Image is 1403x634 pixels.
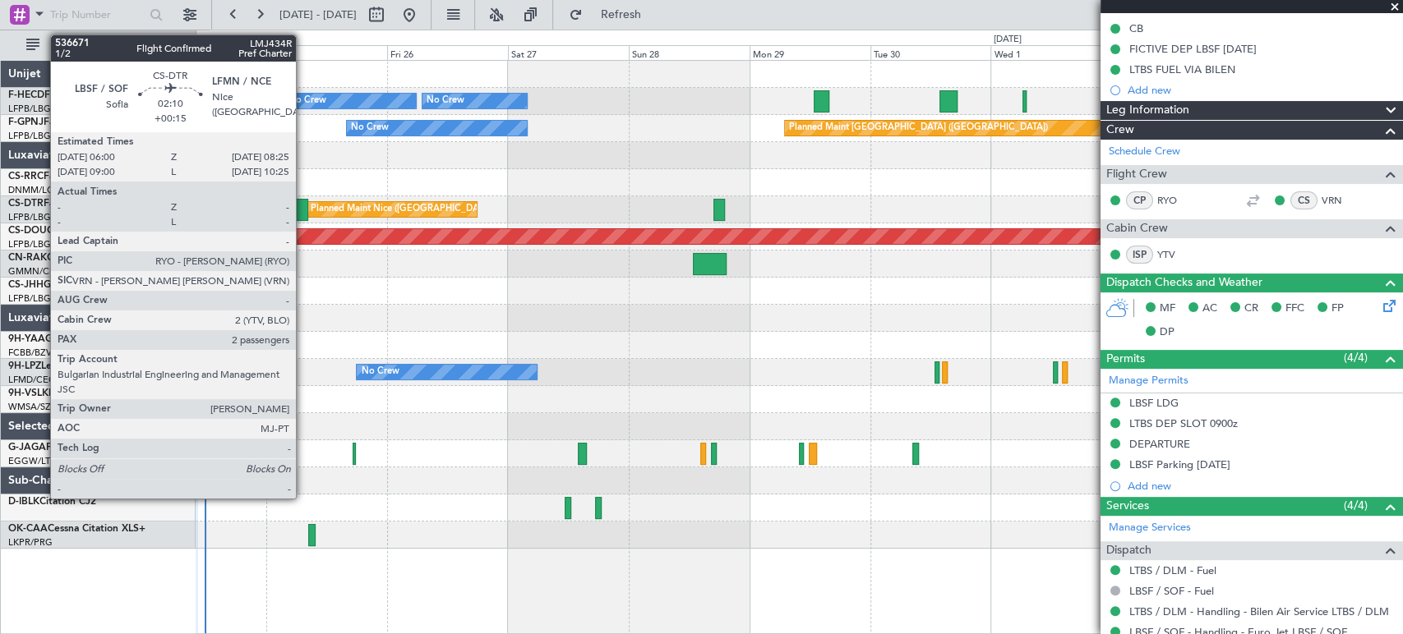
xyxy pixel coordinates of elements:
[1157,193,1194,208] a: RYO
[8,347,52,359] a: FCBB/BZV
[1157,247,1194,262] a: YTV
[1285,301,1304,317] span: FFC
[1331,301,1344,317] span: FP
[1109,520,1191,536] a: Manage Services
[8,199,44,209] span: CS-DTR
[8,90,90,100] a: F-HECDFalcon 7X
[1129,42,1257,56] div: FICTIVE DEP LBSF [DATE]
[8,524,145,534] a: OK-CAACessna Citation XLS+
[8,130,51,142] a: LFPB/LBG
[1106,273,1262,292] span: Dispatch Checks and Weather
[145,45,266,60] div: Wed 24
[1109,373,1188,389] a: Manage Permits
[1129,584,1214,598] a: LBSF / SOF - Fuel
[18,32,178,58] button: All Aircraft
[8,226,47,236] span: CS-DOU
[1160,324,1175,341] span: DP
[8,388,94,398] a: 9H-VSLKFalcon 7X
[508,45,629,60] div: Sat 27
[1106,121,1134,140] span: Crew
[8,361,94,371] a: 9H-LPZLegacy 500
[8,334,45,344] span: 9H-YAA
[8,536,53,549] a: LKPR/PRG
[629,45,750,60] div: Sun 28
[8,280,44,290] span: CS-JHH
[1322,193,1359,208] a: VRN
[8,265,65,278] a: GMMN/CMN
[1129,457,1230,471] div: LBSF Parking [DATE]
[8,497,39,507] span: D-IBLK
[1129,21,1143,35] div: CB
[8,280,99,290] a: CS-JHHGlobal 6000
[8,292,51,305] a: LFPB/LBG
[1344,497,1368,514] span: (4/4)
[8,455,58,467] a: EGGW/LTN
[8,443,46,453] span: G-JAGA
[1344,349,1368,366] span: (4/4)
[870,45,991,60] div: Tue 30
[8,497,96,507] a: D-IBLKCitation CJ2
[8,211,51,223] a: LFPB/LBG
[266,45,387,60] div: Thu 25
[1106,497,1149,516] span: Services
[1106,350,1145,369] span: Permits
[1129,437,1190,451] div: DEPARTURE
[8,388,48,398] span: 9H-VSLK
[8,238,51,250] a: LFPB/LBG
[8,103,51,115] a: LFPB/LBG
[8,401,57,413] a: WMSA/SZB
[1244,301,1258,317] span: CR
[586,9,655,21] span: Refresh
[8,374,56,386] a: LFMD/CEQ
[1106,219,1168,238] span: Cabin Crew
[1128,83,1395,97] div: Add new
[8,199,99,209] a: CS-DTRFalcon 2000
[1129,563,1216,577] a: LTBS / DLM - Fuel
[8,172,105,181] a: CS-RRCFalcon 900LX
[1126,246,1153,264] div: ISP
[1106,165,1167,184] span: Flight Crew
[8,117,106,127] a: F-GPNJFalcon 900EX
[361,360,399,384] div: No Crew
[8,117,44,127] span: F-GPNJ
[1202,301,1217,317] span: AC
[279,7,357,22] span: [DATE] - [DATE]
[1129,62,1235,76] div: LTBS FUEL VIA BILEN
[351,116,389,140] div: No Crew
[50,2,145,27] input: Trip Number
[8,253,103,263] a: CN-RAKGlobal 6000
[1106,101,1189,120] span: Leg Information
[1109,144,1180,160] a: Schedule Crew
[8,524,48,534] span: OK-CAA
[990,45,1111,60] div: Wed 1
[1160,301,1175,317] span: MF
[1126,191,1153,209] div: CP
[8,443,104,453] a: G-JAGAPhenom 300
[750,45,870,60] div: Mon 29
[311,197,494,222] div: Planned Maint Nice ([GEOGRAPHIC_DATA])
[561,2,660,28] button: Refresh
[1129,604,1389,618] a: LTBS / DLM - Handling - Bilen Air Service LTBS / DLM
[288,89,326,113] div: No Crew
[199,33,227,47] div: [DATE]
[993,33,1021,47] div: [DATE]
[8,172,44,181] span: CS-RRC
[1128,479,1395,493] div: Add new
[8,90,44,100] span: F-HECD
[8,361,41,371] span: 9H-LPZ
[1290,191,1318,209] div: CS
[8,334,101,344] a: 9H-YAAGlobal 5000
[1129,416,1238,430] div: LTBS DEP SLOT 0900z
[8,184,59,196] a: DNMM/LOS
[427,89,464,113] div: No Crew
[8,253,47,263] span: CN-RAK
[43,39,173,51] span: All Aircraft
[789,116,1048,140] div: Planned Maint [GEOGRAPHIC_DATA] ([GEOGRAPHIC_DATA])
[8,226,103,236] a: CS-DOUGlobal 6500
[387,45,508,60] div: Fri 26
[1106,541,1151,560] span: Dispatch
[1129,396,1179,410] div: LBSF LDG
